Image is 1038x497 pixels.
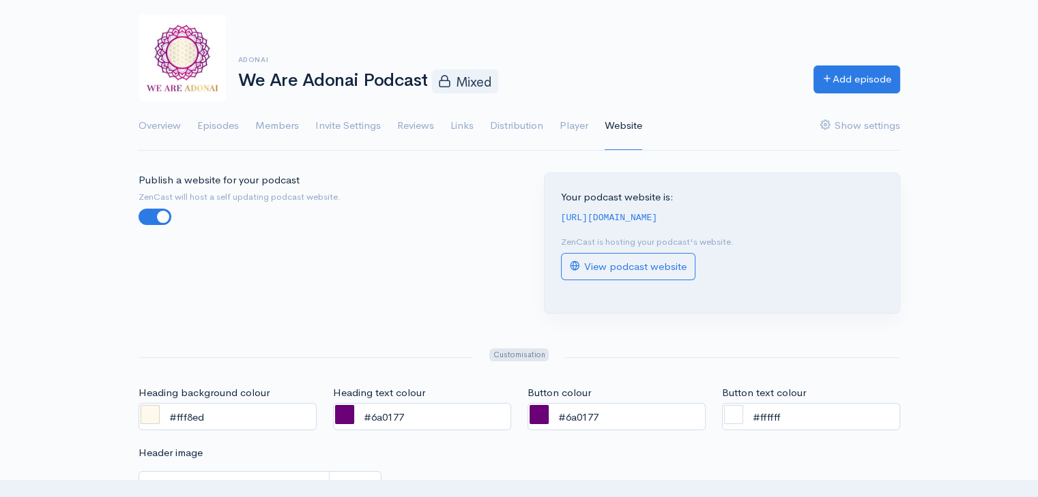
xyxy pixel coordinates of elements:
[722,385,806,401] label: Button text colour
[561,235,883,249] p: ZenCast is hosting your podcast's website.
[561,190,883,205] p: Your podcast website is:
[139,172,300,188] label: Publish a website for your podcast
[333,385,425,401] label: Heading text colour
[528,385,591,401] label: Button colour
[561,253,695,281] a: View podcast website
[605,102,642,151] a: Website
[528,403,706,431] input: #FFFFFFF
[820,102,900,151] a: Show settings
[255,102,299,151] a: Members
[397,102,434,151] a: Reviews
[139,190,511,204] small: ZenCast will host a self updating podcast website.
[490,102,543,151] a: Distribution
[333,403,511,431] input: #FFFFFFF
[561,213,658,223] code: [URL][DOMAIN_NAME]
[813,65,900,93] a: Add episode
[139,445,203,461] label: Header image
[238,56,797,63] h6: Adonai
[238,70,797,93] h1: We Are Adonai Podcast
[722,403,900,431] input: #FFFFFFF
[139,403,317,431] input: #FFFFFFF
[197,102,239,151] a: Episodes
[450,102,474,151] a: Links
[560,102,588,151] a: Player
[315,102,381,151] a: Invite Settings
[432,70,498,93] span: Mixed
[139,102,181,151] a: Overview
[489,348,549,361] span: Customisation
[139,385,270,401] label: Heading background colour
